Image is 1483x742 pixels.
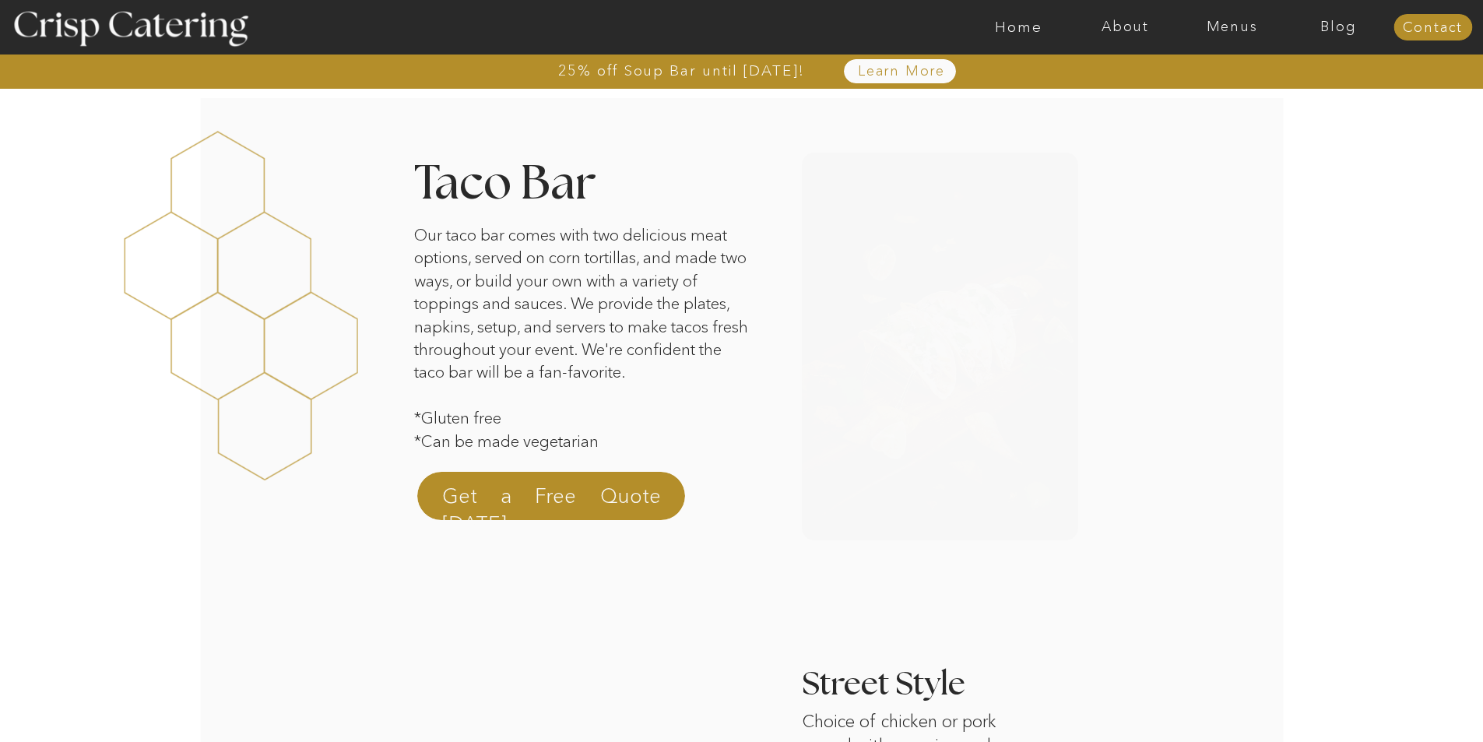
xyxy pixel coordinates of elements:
a: Learn More [822,64,982,79]
a: About [1072,19,1179,35]
a: Menus [1179,19,1285,35]
h2: Taco Bar [414,161,713,202]
a: Contact [1393,20,1472,36]
a: Get a Free Quote [DATE] [442,482,661,519]
h3: Street Style [802,669,1050,703]
p: Our taco bar comes with two delicious meat options, served on corn tortillas, and made two ways, ... [414,223,754,466]
a: Home [965,19,1072,35]
a: Blog [1285,19,1392,35]
a: 25% off Soup Bar until [DATE]! [502,63,861,79]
